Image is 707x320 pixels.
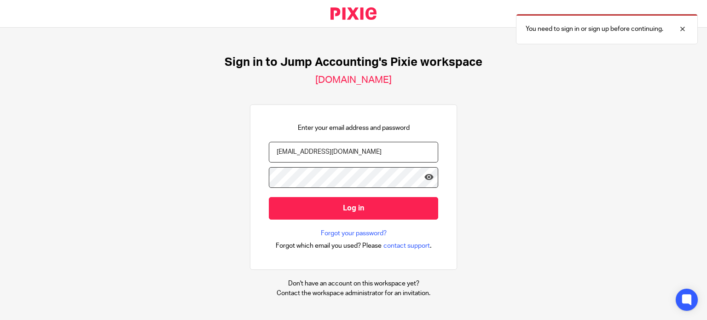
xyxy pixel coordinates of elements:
a: Forgot your password? [321,229,387,238]
input: Log in [269,197,438,220]
p: You need to sign in or sign up before continuing. [526,24,663,34]
p: Don't have an account on this workspace yet? [277,279,430,288]
h2: [DOMAIN_NAME] [315,74,392,86]
div: . [276,240,432,251]
h1: Sign in to Jump Accounting's Pixie workspace [225,55,482,70]
p: Enter your email address and password [298,123,410,133]
span: Forgot which email you used? Please [276,241,382,250]
span: contact support [383,241,430,250]
p: Contact the workspace administrator for an invitation. [277,289,430,298]
input: name@example.com [269,142,438,163]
